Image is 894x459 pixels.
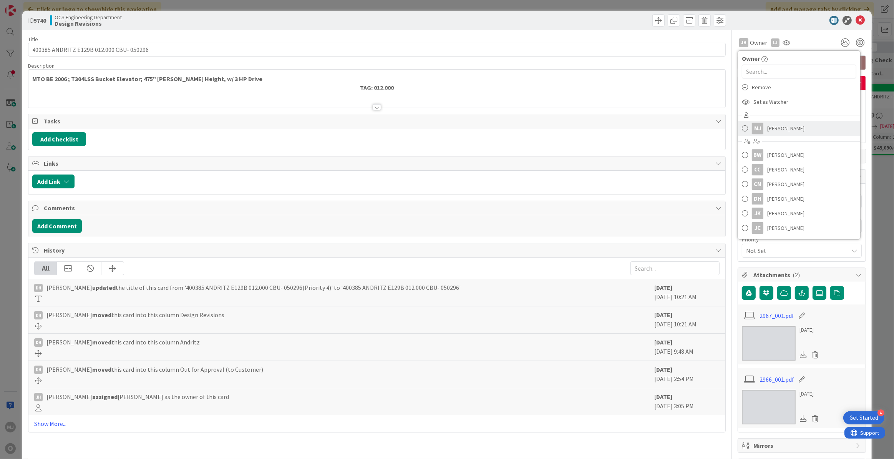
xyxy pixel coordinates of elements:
b: moved [92,366,111,373]
input: type card name here... [28,43,726,57]
b: 5740 [34,17,46,24]
div: [DATE] 9:48 AM [654,338,720,357]
div: [DATE] [799,390,822,398]
b: Design Revisions [55,20,122,27]
button: Add Checklist [32,132,86,146]
span: [PERSON_NAME] [767,164,804,175]
span: Not Set [746,245,844,256]
a: MJ[PERSON_NAME] [738,121,860,136]
span: Mirrors [753,441,852,450]
div: DH [752,193,763,205]
span: Comments [44,203,712,213]
span: ID [28,16,46,25]
input: Search... [742,65,856,78]
div: JC [752,222,763,234]
div: [DATE] 2:54 PM [654,365,720,384]
div: DH [34,311,43,319]
b: [DATE] [654,393,672,401]
a: 2967_001.pdf [760,311,794,320]
b: [DATE] [654,338,672,346]
b: [DATE] [654,366,672,373]
span: [PERSON_NAME] [767,178,804,190]
span: Attachments [753,270,852,279]
span: [PERSON_NAME] [767,193,804,205]
span: Links [44,159,712,168]
b: assigned [92,393,118,401]
a: Show More... [34,419,720,428]
b: updated [92,284,116,291]
div: DH [34,338,43,347]
strong: MTO BE 2006 ; T304LSS Bucket Elevator; 475" [PERSON_NAME] Height, w/ 3 HP Drive [32,75,262,83]
span: Support [16,1,35,10]
div: [DATE] 10:21 AM [654,310,720,329]
a: DH[PERSON_NAME] [738,191,860,206]
b: moved [92,311,111,319]
div: Download [799,350,808,360]
div: JH [34,393,43,401]
div: DH [34,284,43,292]
div: [DATE] 10:21 AM [654,283,720,302]
span: OCS Engineering Department [55,14,122,20]
div: [DATE] 3:05 PM [654,392,720,411]
span: [PERSON_NAME] [767,208,804,219]
span: Owner [750,38,767,47]
div: BW [752,149,763,161]
span: Set as Watcher [753,96,788,108]
span: Owner [742,54,760,63]
div: CN [752,178,763,190]
div: DH [34,366,43,374]
div: Get Started [849,414,878,422]
div: Download [799,414,808,424]
div: LJ [771,38,780,47]
div: All [35,262,57,275]
b: [DATE] [654,311,672,319]
div: Open Get Started checklist, remaining modules: 4 [843,411,884,424]
div: [DATE] [799,326,822,334]
span: [PERSON_NAME] [PERSON_NAME] as the owner of this card [46,392,229,401]
span: [PERSON_NAME] the title of this card from '400385 ANDRITZ E129B 012.000 CBU- 050296(Priority 4)' ... [46,283,461,292]
span: History [44,246,712,255]
a: CC[PERSON_NAME] [738,162,860,177]
span: [PERSON_NAME] this card into this column Design Revisions [46,310,224,319]
span: [PERSON_NAME] [767,222,804,234]
span: Remove [752,81,771,93]
div: JK [752,208,763,219]
span: ( 2 ) [793,271,800,279]
div: CC [752,164,763,175]
a: JC[PERSON_NAME] [738,221,860,235]
span: Description [28,62,55,69]
input: Search... [630,261,720,275]
div: MJ [752,123,763,134]
span: Tasks [44,116,712,126]
span: [PERSON_NAME] this card into this column Out for Approval (to Customer) [46,365,263,374]
div: JH [739,38,748,47]
strong: TAG: 012.000 [360,84,394,91]
a: LJ[PERSON_NAME] [738,235,860,250]
span: [PERSON_NAME] [767,149,804,161]
button: Add Comment [32,219,82,233]
b: moved [92,338,111,346]
span: [PERSON_NAME] [767,123,804,134]
label: Title [28,36,38,43]
a: 2966_001.pdf [760,375,794,384]
a: JK[PERSON_NAME] [738,206,860,221]
div: Priority [742,237,862,242]
b: [DATE] [654,284,672,291]
div: 4 [877,409,884,416]
span: [PERSON_NAME] this card into this column Andritz [46,338,200,347]
button: Add Link [32,175,75,188]
a: CN[PERSON_NAME] [738,177,860,191]
a: BW[PERSON_NAME] [738,148,860,162]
